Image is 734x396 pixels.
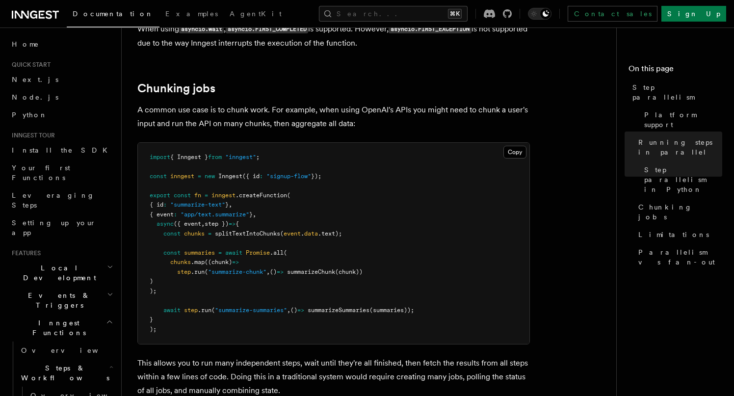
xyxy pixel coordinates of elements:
[232,259,239,265] span: =>
[211,307,215,314] span: (
[8,214,115,241] a: Setting up your app
[632,82,722,102] span: Step parallelism
[208,230,211,237] span: =
[634,226,722,243] a: Limitations
[8,318,106,338] span: Inngest Functions
[225,249,242,256] span: await
[226,25,308,33] code: asyncio.FIRST_COMPLETED
[568,6,657,22] a: Contact sales
[629,63,722,79] h4: On this page
[8,106,115,124] a: Python
[163,201,167,208] span: :
[638,137,722,157] span: Running steps in parallel
[284,249,287,256] span: (
[277,268,284,275] span: =>
[174,192,191,199] span: const
[208,268,266,275] span: "summarize-chunk"
[503,146,526,158] button: Copy
[211,192,236,199] span: inngest
[280,230,284,237] span: (
[150,316,153,323] span: }
[249,211,253,218] span: }
[12,164,70,182] span: Your first Functions
[304,230,318,237] span: data
[8,287,115,314] button: Events & Triggers
[634,198,722,226] a: Chunking jobs
[170,201,225,208] span: "summarize-text"
[12,111,48,119] span: Python
[8,141,115,159] a: Install the SDK
[184,249,215,256] span: summaries
[150,211,174,218] span: { event
[638,230,709,239] span: Limitations
[318,230,342,237] span: .text);
[12,219,96,237] span: Setting up your app
[198,307,211,314] span: .run
[629,79,722,106] a: Step parallelism
[229,220,236,227] span: =>
[174,220,201,227] span: ({ event
[163,249,181,256] span: const
[270,268,277,275] span: ()
[218,173,242,180] span: Inngest
[205,268,208,275] span: (
[184,307,198,314] span: step
[644,165,722,194] span: Step parallelism in Python
[73,10,154,18] span: Documentation
[137,22,530,50] p: When using , is supported. However, is not supported due to the way Inngest interrupts the execut...
[208,154,222,160] span: from
[448,9,462,19] kbd: ⌘K
[137,81,215,95] a: Chunking jobs
[159,3,224,26] a: Examples
[163,307,181,314] span: await
[8,61,51,69] span: Quick start
[661,6,726,22] a: Sign Up
[634,133,722,161] a: Running steps in parallel
[224,3,288,26] a: AgentKit
[8,159,115,186] a: Your first Functions
[177,268,191,275] span: step
[225,154,256,160] span: "inngest"
[266,173,311,180] span: "signup-flow"
[8,249,41,257] span: Features
[205,220,229,227] span: step })
[163,230,181,237] span: const
[150,278,153,285] span: )
[198,173,201,180] span: =
[8,259,115,287] button: Local Development
[230,10,282,18] span: AgentKit
[253,211,256,218] span: ,
[191,268,205,275] span: .run
[8,186,115,214] a: Leveraging Steps
[170,154,208,160] span: { Inngest }
[638,202,722,222] span: Chunking jobs
[369,307,414,314] span: (summaries));
[640,161,722,198] a: Step parallelism in Python
[205,173,215,180] span: new
[165,10,218,18] span: Examples
[21,346,122,354] span: Overview
[150,326,157,333] span: );
[287,192,290,199] span: (
[229,201,232,208] span: ,
[150,201,163,208] span: { id
[137,103,530,131] p: A common use case is to chunk work. For example, when using OpenAI's APIs you might need to chunk...
[389,25,471,33] code: asyncio.FIRST_EXCEPTION
[8,71,115,88] a: Next.js
[205,259,232,265] span: ((chunk)
[12,191,95,209] span: Leveraging Steps
[640,106,722,133] a: Platform support
[256,154,260,160] span: ;
[157,220,174,227] span: async
[8,88,115,106] a: Node.js
[8,263,107,283] span: Local Development
[236,192,287,199] span: .createFunction
[67,3,159,27] a: Documentation
[150,192,170,199] span: export
[181,211,249,218] span: "app/text.summarize"
[17,342,115,359] a: Overview
[150,173,167,180] span: const
[335,268,363,275] span: (chunk))
[8,35,115,53] a: Home
[308,307,369,314] span: summarizeSummaries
